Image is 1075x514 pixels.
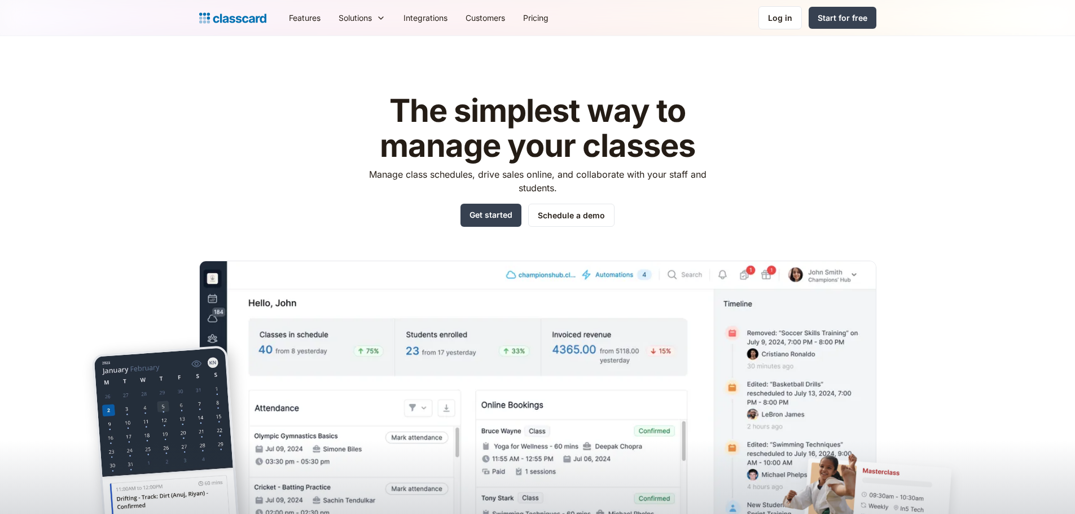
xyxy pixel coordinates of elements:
a: Log in [758,6,802,29]
p: Manage class schedules, drive sales online, and collaborate with your staff and students. [358,168,717,195]
a: Pricing [514,5,558,30]
a: Customers [457,5,514,30]
a: Start for free [809,7,876,29]
div: Solutions [339,12,372,24]
a: Get started [460,204,521,227]
div: Log in [768,12,792,24]
a: Schedule a demo [528,204,615,227]
h1: The simplest way to manage your classes [358,94,717,163]
div: Start for free [818,12,867,24]
a: Integrations [394,5,457,30]
a: Logo [199,10,266,26]
a: Features [280,5,330,30]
